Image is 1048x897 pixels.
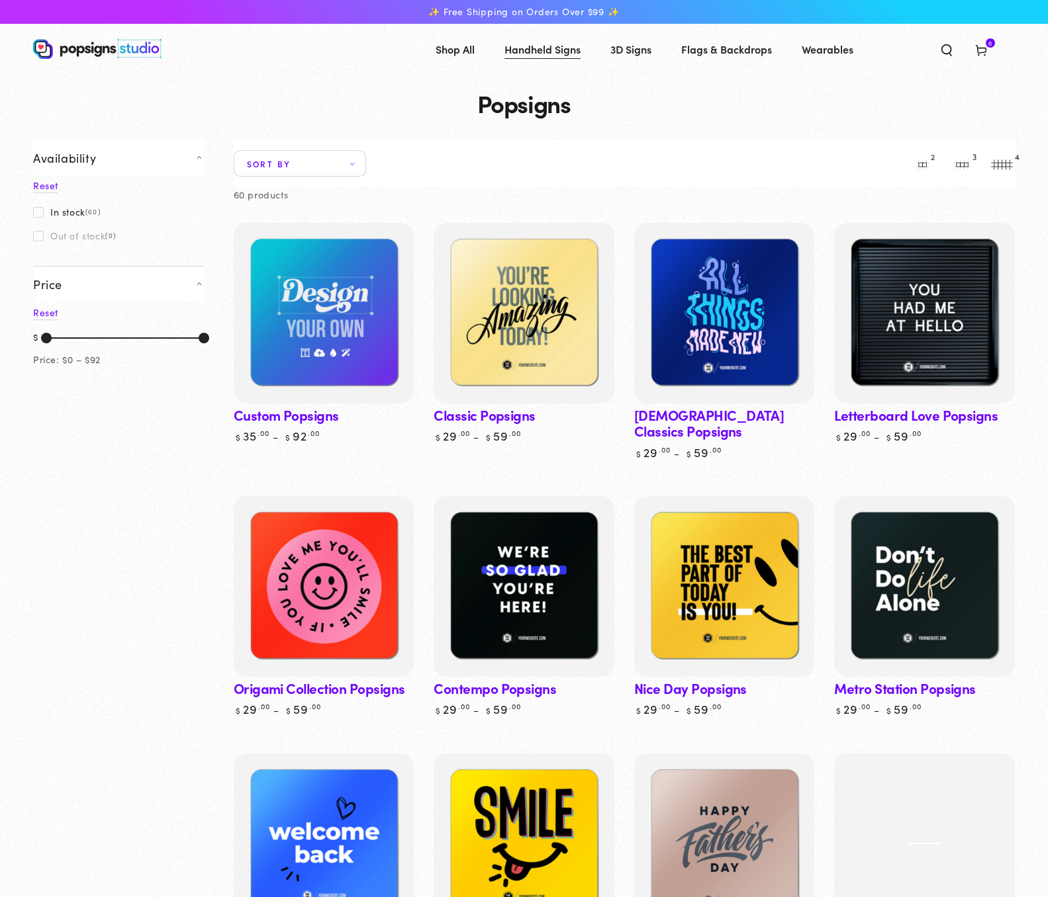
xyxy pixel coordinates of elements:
[234,496,414,677] a: Origami Collection PopsignsOrigami Collection Popsigns
[634,496,815,677] a: Nice Day PopsignsNice Day Popsigns
[85,208,101,216] span: (60)
[33,150,96,165] span: Availability
[234,187,289,203] p: 60 products
[434,223,614,404] a: Classic PopsignsClassic Popsigns
[929,34,964,64] summary: Search our site
[610,40,651,59] span: 3D Signs
[909,150,935,177] button: 2
[792,32,863,67] a: Wearables
[434,496,614,677] a: Contempo PopsignsContempo Popsigns
[234,223,414,404] a: Custom PopsignsCustom Popsigns
[33,179,58,193] a: Reset
[33,351,101,368] div: Price: $0 – $92
[33,39,162,59] img: Popsigns Studio
[33,206,101,217] label: In stock
[234,150,366,177] summary: Sort by
[33,266,204,302] summary: Price
[495,32,591,67] a: Handheld Signs
[105,232,116,239] span: (0)
[426,32,485,67] a: Shop All
[988,38,992,48] span: 6
[504,40,581,59] span: Handheld Signs
[834,223,1015,404] a: Letterboard Love PopsignsLetterboard Love Popsigns
[428,6,619,18] span: ✨ Free Shipping on Orders Over $99 ✨
[33,90,1015,116] h1: Popsigns
[949,150,975,177] button: 3
[681,40,772,59] span: Flags & Backdrops
[33,306,58,320] a: Reset
[671,32,782,67] a: Flags & Backdrops
[834,496,1015,677] a: Metro Station PopsignsMetro Station Popsigns
[634,223,815,404] a: Baptism Classics PopsignsBaptism Classics Popsigns
[33,329,38,347] div: $
[33,277,62,292] span: Price
[802,40,853,59] span: Wearables
[33,140,204,175] summary: Availability
[436,40,475,59] span: Shop All
[33,230,116,241] label: Out of stock
[600,32,661,67] a: 3D Signs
